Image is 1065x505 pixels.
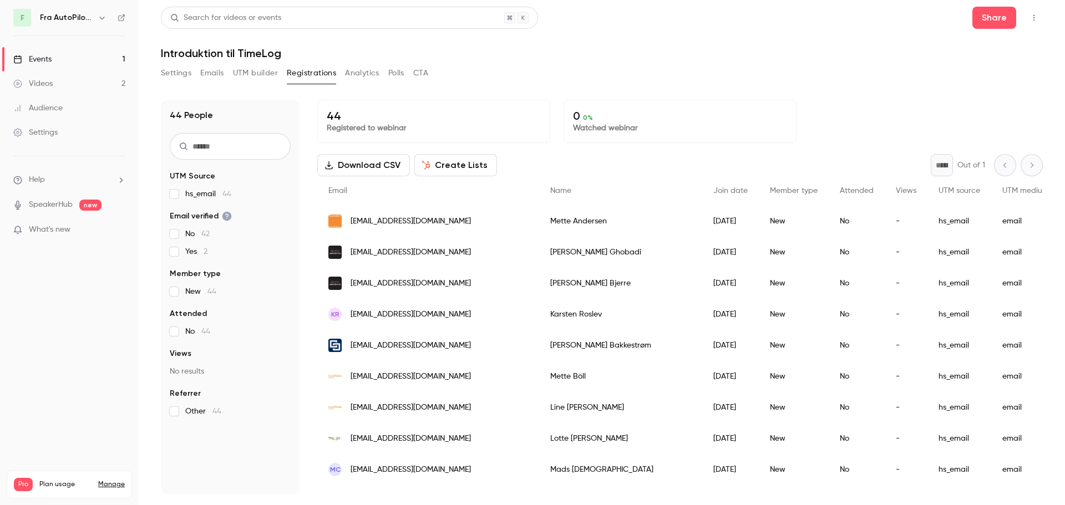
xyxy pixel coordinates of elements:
span: 44 [201,328,210,335]
button: Download CSV [317,154,410,176]
img: soelvsten-arkitektur.dk [328,277,342,290]
div: - [885,454,927,485]
div: [DATE] [702,330,759,361]
span: Help [29,174,45,186]
div: - [885,206,927,237]
span: 44 [222,190,231,198]
div: New [759,330,829,361]
span: Other [185,406,221,417]
button: Polls [388,64,404,82]
div: hs_email [927,423,991,454]
p: Registered to webinar [327,123,541,134]
div: Settings [13,127,58,138]
div: Line [PERSON_NAME] [539,392,702,423]
span: [EMAIL_ADDRESS][DOMAIN_NAME] [351,309,471,320]
span: Member type [170,268,221,279]
span: Join date [713,187,748,195]
button: Settings [161,64,191,82]
div: Audience [13,103,63,114]
div: No [829,206,885,237]
div: New [759,423,829,454]
div: [DATE] [702,454,759,485]
div: email [991,237,1060,268]
div: New [759,268,829,299]
img: soelvsten-arkitektur.dk [328,246,342,259]
span: Name [550,187,571,195]
span: Referrer [170,388,201,399]
div: hs_email [927,206,991,237]
span: Email [328,187,347,195]
span: No [185,326,210,337]
div: - [885,330,927,361]
div: - [885,361,927,392]
div: hs_email [927,361,991,392]
div: - [885,237,927,268]
img: randersarkitekten.dk [328,215,342,228]
span: 44 [207,288,216,295]
span: [EMAIL_ADDRESS][DOMAIN_NAME] [351,464,471,476]
span: UTM Source [170,171,215,182]
span: [EMAIL_ADDRESS][DOMAIN_NAME] [351,340,471,351]
div: No [829,454,885,485]
a: Manage [98,480,125,489]
div: Events [13,54,52,65]
div: email [991,423,1060,454]
span: Yes [185,246,207,257]
span: [EMAIL_ADDRESS][DOMAIN_NAME] [351,278,471,289]
img: lundhild.dk [328,370,342,383]
div: hs_email [927,454,991,485]
span: [EMAIL_ADDRESS][DOMAIN_NAME] [351,371,471,382]
div: hs_email [927,299,991,330]
p: 0 [573,109,787,123]
p: Out of 1 [957,160,985,171]
div: Lotte [PERSON_NAME] [539,423,702,454]
div: email [991,330,1060,361]
span: Attended [840,187,874,195]
img: schroder-okonomi.dk [328,437,342,440]
div: No [829,237,885,268]
p: 44 [327,109,541,123]
div: email [991,454,1060,485]
div: New [759,237,829,268]
div: New [759,299,829,330]
span: New [185,286,216,297]
span: 0 % [583,114,593,121]
div: New [759,206,829,237]
span: Views [170,348,191,359]
img: connectconsult.dk [328,339,342,352]
span: new [79,200,102,211]
h1: Introduktion til TimeLog [161,47,1043,60]
div: [DATE] [702,392,759,423]
div: Search for videos or events [170,12,281,24]
div: [DATE] [702,423,759,454]
span: 42 [201,230,210,238]
span: [EMAIL_ADDRESS][DOMAIN_NAME] [351,402,471,414]
span: [EMAIL_ADDRESS][DOMAIN_NAME] [351,216,471,227]
span: Pro [14,478,33,491]
div: email [991,268,1060,299]
div: - [885,392,927,423]
div: No [829,423,885,454]
div: email [991,206,1060,237]
div: hs_email [927,237,991,268]
div: No [829,361,885,392]
h1: 44 People [170,109,213,122]
span: 44 [212,407,221,415]
span: Attended [170,308,207,319]
div: [DATE] [702,237,759,268]
span: Views [896,187,916,195]
span: UTM medium [1002,187,1049,195]
button: Share [972,7,1016,29]
div: [DATE] [702,299,759,330]
div: Mette Böll [539,361,702,392]
div: No [829,268,885,299]
h6: Fra AutoPilot til TimeLog [40,12,93,23]
span: Email verified [170,211,232,222]
p: Watched webinar [573,123,787,134]
span: F [21,12,24,24]
button: Registrations [287,64,336,82]
span: UTM source [939,187,980,195]
div: No [829,392,885,423]
div: Mads [DEMOGRAPHIC_DATA] [539,454,702,485]
li: help-dropdown-opener [13,174,125,186]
